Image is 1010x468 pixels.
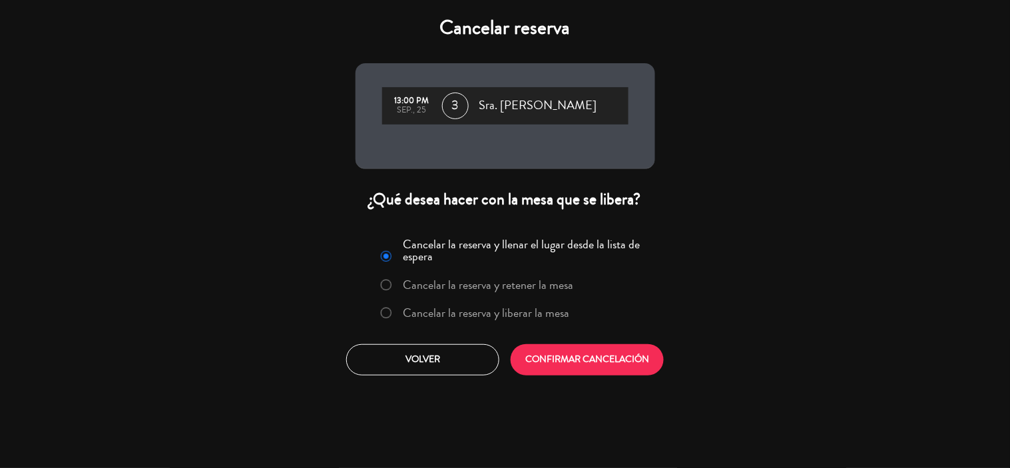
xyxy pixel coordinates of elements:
[389,106,435,115] div: sep., 25
[403,279,573,291] label: Cancelar la reserva y retener la mesa
[356,189,655,210] div: ¿Qué desea hacer con la mesa que se libera?
[479,96,597,116] span: Sra. [PERSON_NAME]
[356,16,655,40] h4: Cancelar reserva
[346,344,499,375] button: Volver
[511,344,664,375] button: CONFIRMAR CANCELACIÓN
[442,93,469,119] span: 3
[403,307,569,319] label: Cancelar la reserva y liberar la mesa
[389,97,435,106] div: 13:00 PM
[403,238,646,262] label: Cancelar la reserva y llenar el lugar desde la lista de espera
